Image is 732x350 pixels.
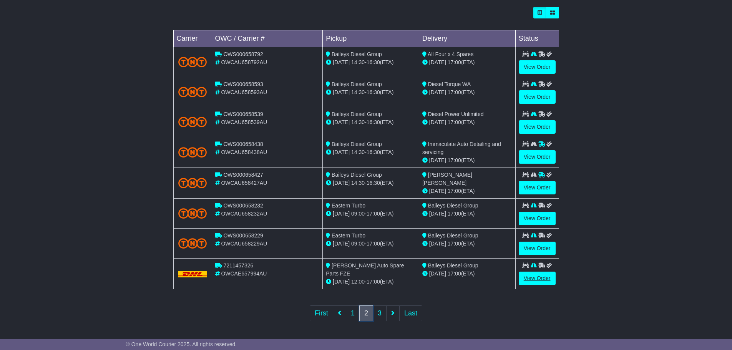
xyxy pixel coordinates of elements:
span: Baileys Diesel Group [428,262,478,269]
div: - (ETA) [326,58,416,66]
span: 17:00 [448,270,461,277]
div: (ETA) [422,118,512,126]
td: Status [515,30,559,47]
span: Diesel Power Unlimited [428,111,484,117]
a: View Order [519,150,556,164]
div: (ETA) [422,210,512,218]
span: 17:00 [367,279,380,285]
span: 09:00 [351,211,365,217]
span: 17:00 [448,89,461,95]
span: OWCAU658427AU [221,180,267,186]
span: Baileys Diesel Group [332,81,382,87]
div: (ETA) [422,156,512,164]
span: 14:30 [351,180,365,186]
span: OWS000658229 [223,232,263,239]
img: DHL.png [178,271,207,277]
span: 14:30 [351,59,365,65]
span: [DATE] [333,211,350,217]
span: 17:00 [448,59,461,65]
span: [PERSON_NAME] Auto Spare Parts FZE [326,262,404,277]
a: First [310,305,333,321]
div: - (ETA) [326,240,416,248]
span: Baileys Diesel Group [428,202,478,209]
a: View Order [519,60,556,74]
span: OWCAU658593AU [221,89,267,95]
span: © One World Courier 2025. All rights reserved. [126,341,237,347]
a: 2 [359,305,373,321]
span: [DATE] [333,180,350,186]
a: View Order [519,90,556,104]
a: View Order [519,181,556,194]
div: (ETA) [422,88,512,96]
span: 17:00 [448,119,461,125]
span: 17:00 [367,211,380,217]
img: TNT_Domestic.png [178,117,207,127]
a: View Order [519,272,556,285]
span: [DATE] [333,149,350,155]
span: Eastern Turbo [332,232,365,239]
span: Diesel Torque WA [428,81,471,87]
span: [PERSON_NAME] [PERSON_NAME] [422,172,472,186]
div: (ETA) [422,58,512,66]
span: [DATE] [429,89,446,95]
a: View Order [519,212,556,225]
span: 14:30 [351,119,365,125]
img: TNT_Domestic.png [178,208,207,219]
img: TNT_Domestic.png [178,178,207,188]
span: OWS000658593 [223,81,263,87]
span: OWS000658539 [223,111,263,117]
div: (ETA) [422,240,512,248]
span: OWCAE657994AU [221,270,267,277]
span: [DATE] [429,211,446,217]
span: [DATE] [429,270,446,277]
span: [DATE] [333,59,350,65]
span: 14:30 [351,149,365,155]
span: [DATE] [429,59,446,65]
span: 17:00 [448,188,461,194]
img: TNT_Domestic.png [178,87,207,97]
span: OWCAU658792AU [221,59,267,65]
span: 12:00 [351,279,365,285]
img: TNT_Domestic.png [178,147,207,158]
span: OWCAU658229AU [221,241,267,247]
span: [DATE] [429,188,446,194]
span: 16:30 [367,180,380,186]
span: 17:00 [448,211,461,217]
span: [DATE] [429,119,446,125]
span: [DATE] [333,89,350,95]
div: - (ETA) [326,118,416,126]
span: [DATE] [333,241,350,247]
div: - (ETA) [326,148,416,156]
div: - (ETA) [326,179,416,187]
td: Delivery [419,30,515,47]
span: OWCAU658539AU [221,119,267,125]
span: [DATE] [429,241,446,247]
td: Carrier [173,30,212,47]
div: (ETA) [422,187,512,195]
span: 16:30 [367,59,380,65]
span: OWS000658792 [223,51,263,57]
span: Baileys Diesel Group [332,141,382,147]
span: OWCAU658438AU [221,149,267,155]
span: All Four x 4 Spares [428,51,473,57]
span: Baileys Diesel Group [332,51,382,57]
span: Baileys Diesel Group [332,172,382,178]
span: Baileys Diesel Group [332,111,382,117]
a: 1 [346,305,360,321]
td: OWC / Carrier # [212,30,323,47]
span: 7211457326 [223,262,253,269]
span: Baileys Diesel Group [428,232,478,239]
span: [DATE] [333,279,350,285]
span: 17:00 [448,241,461,247]
a: Last [399,305,422,321]
span: Eastern Turbo [332,202,365,209]
span: 14:30 [351,89,365,95]
span: OWS000658438 [223,141,263,147]
img: TNT_Domestic.png [178,57,207,67]
div: (ETA) [422,270,512,278]
span: 16:30 [367,119,380,125]
span: 17:00 [448,157,461,163]
span: [DATE] [429,157,446,163]
div: - (ETA) [326,88,416,96]
img: TNT_Domestic.png [178,238,207,249]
